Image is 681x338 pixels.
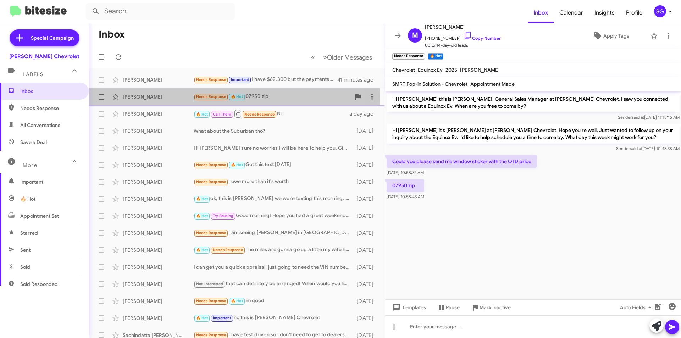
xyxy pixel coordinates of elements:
[194,127,353,134] div: What about the Suburban tho?
[425,23,501,31] span: [PERSON_NAME]
[20,264,30,271] span: Sold
[445,67,457,73] span: 2025
[319,50,376,65] button: Next
[194,280,353,288] div: that can definitely be arranged! When would you like to stop in and test drive your new truck? we...
[307,50,319,65] button: Previous
[632,115,644,120] span: said at
[554,2,589,23] a: Calendar
[353,161,379,168] div: [DATE]
[86,3,235,20] input: Search
[648,5,673,17] button: SG
[194,297,353,305] div: im good
[31,34,74,41] span: Special Campaign
[194,76,337,84] div: I have $62,300 but the payments all exceed $700/mo and I'm not sure I want that
[20,105,81,112] span: Needs Response
[353,144,379,151] div: [DATE]
[20,229,38,237] span: Starred
[385,301,432,314] button: Templates
[196,112,208,117] span: 🔥 Hot
[387,179,424,192] p: 07950 zip
[196,214,208,218] span: 🔥 Hot
[307,50,376,65] nav: Page navigation example
[213,316,231,320] span: Important
[196,94,226,99] span: Needs Response
[20,139,47,146] span: Save a Deal
[99,29,125,40] h1: Inbox
[9,53,79,60] div: [PERSON_NAME] Chevrolet
[244,112,275,117] span: Needs Response
[196,333,226,337] span: Needs Response
[123,195,194,203] div: [PERSON_NAME]
[353,195,379,203] div: [DATE]
[353,212,379,220] div: [DATE]
[470,81,515,87] span: Appointment Made
[23,71,43,78] span: Labels
[349,110,379,117] div: a day ago
[213,248,243,252] span: Needs Response
[387,155,537,168] p: Could you please send me window sticker with the OTD price
[387,124,680,144] p: Hi [PERSON_NAME] it's [PERSON_NAME] at [PERSON_NAME] Chevrolet. Hope you're well. Just wanted to ...
[231,77,249,82] span: Important
[327,54,372,61] span: Older Messages
[323,53,327,62] span: »
[123,298,194,305] div: [PERSON_NAME]
[194,229,353,237] div: I am seeing [PERSON_NAME] in [GEOGRAPHIC_DATA] for a test drive. Thanks.
[123,144,194,151] div: [PERSON_NAME]
[231,94,243,99] span: 🔥 Hot
[213,214,233,218] span: Try Pausing
[123,93,194,100] div: [PERSON_NAME]
[23,162,37,168] span: More
[231,299,243,303] span: 🔥 Hot
[123,246,194,254] div: [PERSON_NAME]
[620,2,648,23] a: Profile
[20,246,31,254] span: Sent
[387,194,424,199] span: [DATE] 10:58:43 AM
[353,281,379,288] div: [DATE]
[464,35,501,41] a: Copy Number
[196,77,226,82] span: Needs Response
[574,29,647,42] button: Apply Tags
[10,29,79,46] a: Special Campaign
[196,299,226,303] span: Needs Response
[432,301,465,314] button: Pause
[620,301,654,314] span: Auto Fields
[603,29,629,42] span: Apply Tags
[353,127,379,134] div: [DATE]
[123,127,194,134] div: [PERSON_NAME]
[387,93,680,112] p: Hi [PERSON_NAME] this is [PERSON_NAME], General Sales Manager at [PERSON_NAME] Chevrolet. I saw y...
[589,2,620,23] a: Insights
[630,146,642,151] span: said at
[194,161,353,169] div: Got this text [DATE]
[194,195,353,203] div: ok, this is [PERSON_NAME] we were texting this morning, just shoot me a text on the other number ...
[213,112,231,117] span: Call Them
[387,170,424,175] span: [DATE] 10:58:32 AM
[654,5,666,17] div: SG
[194,93,351,101] div: 07950 zip
[194,178,353,186] div: I owe more than it's worth
[391,301,426,314] span: Templates
[353,264,379,271] div: [DATE]
[425,42,501,49] span: Up to 14-day-old leads
[20,212,59,220] span: Appointment Set
[123,281,194,288] div: [PERSON_NAME]
[353,315,379,322] div: [DATE]
[20,281,58,288] span: Sold Responded
[311,53,315,62] span: «
[123,178,194,185] div: [PERSON_NAME]
[418,67,443,73] span: Equinox Ev
[20,122,60,129] span: All Conversations
[123,161,194,168] div: [PERSON_NAME]
[123,110,194,117] div: [PERSON_NAME]
[412,30,418,41] span: M
[353,178,379,185] div: [DATE]
[480,301,511,314] span: Mark Inactive
[446,301,460,314] span: Pause
[196,196,208,201] span: 🔥 Hot
[194,109,349,118] div: No
[353,298,379,305] div: [DATE]
[528,2,554,23] a: Inbox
